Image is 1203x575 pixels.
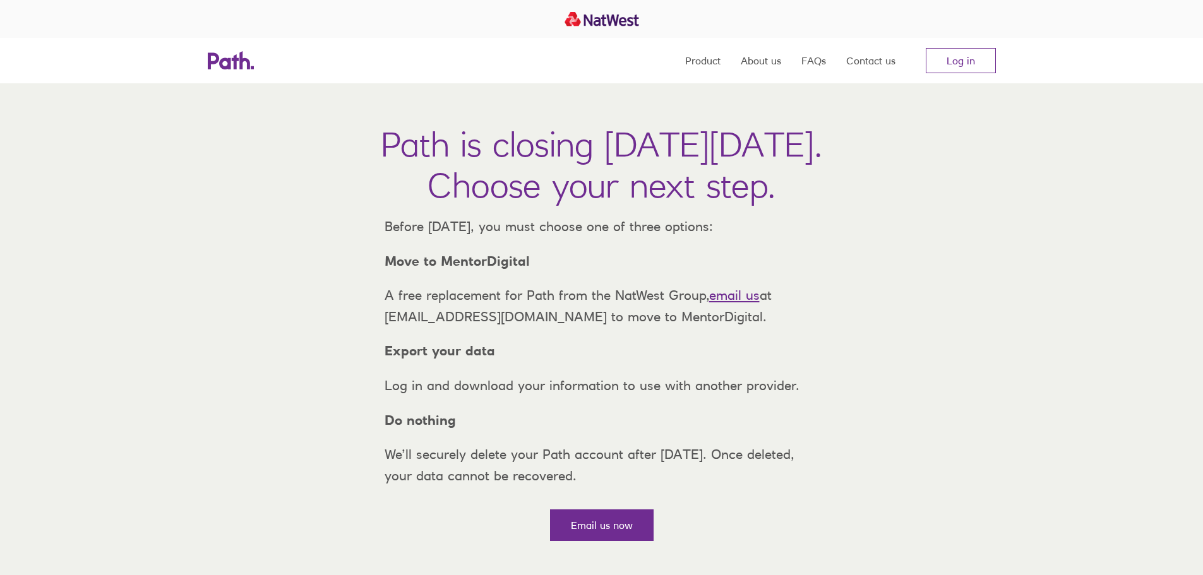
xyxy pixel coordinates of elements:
[374,375,829,396] p: Log in and download your information to use with another provider.
[374,444,829,486] p: We’ll securely delete your Path account after [DATE]. Once deleted, your data cannot be recovered.
[741,38,781,83] a: About us
[709,287,760,303] a: email us
[385,412,456,428] strong: Do nothing
[801,38,826,83] a: FAQs
[374,285,829,327] p: A free replacement for Path from the NatWest Group, at [EMAIL_ADDRESS][DOMAIN_NAME] to move to Me...
[374,216,829,237] p: Before [DATE], you must choose one of three options:
[385,343,495,359] strong: Export your data
[550,509,654,541] a: Email us now
[385,253,530,269] strong: Move to MentorDigital
[685,38,721,83] a: Product
[846,38,895,83] a: Contact us
[926,48,996,73] a: Log in
[381,124,822,206] h1: Path is closing [DATE][DATE]. Choose your next step.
